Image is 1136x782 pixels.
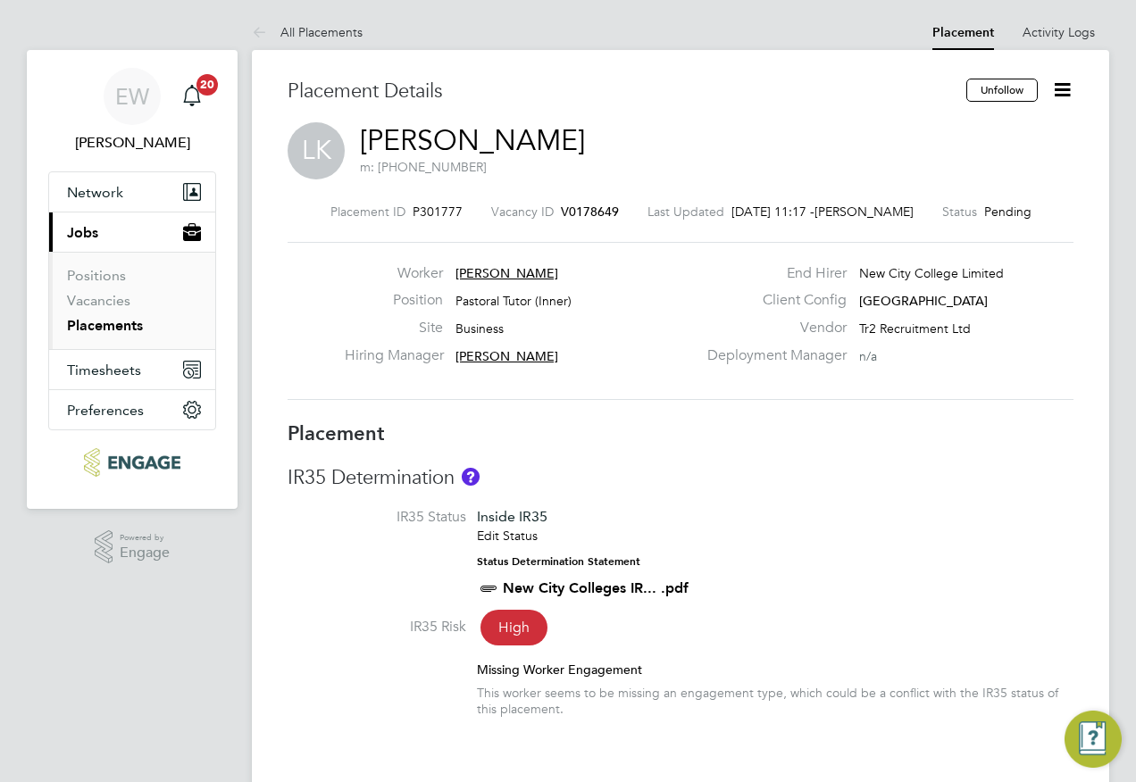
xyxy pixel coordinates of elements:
span: [PERSON_NAME] [455,348,558,364]
b: Placement [288,421,385,445]
span: P301777 [413,204,463,220]
label: Placement ID [330,204,405,220]
div: Missing Worker Engagement [477,661,1073,678]
strong: Status Determination Statement [477,555,640,568]
label: Position [345,291,443,310]
label: Worker [345,264,443,283]
h3: Placement Details [288,79,953,104]
label: Hiring Manager [345,346,443,365]
label: Vacancy ID [491,204,554,220]
a: Powered byEngage [95,530,171,564]
a: Placements [67,317,143,334]
a: Activity Logs [1023,24,1095,40]
span: [GEOGRAPHIC_DATA] [859,293,988,309]
a: [PERSON_NAME] [360,123,585,158]
span: High [480,610,547,645]
a: EW[PERSON_NAME] [48,68,216,154]
a: 20 [174,68,210,125]
a: Go to home page [48,448,216,477]
span: [DATE] 11:17 - [731,204,814,220]
div: Jobs [49,252,215,349]
span: Network [67,184,123,201]
button: Timesheets [49,350,215,389]
a: Placement [932,25,994,40]
img: ncclondon-logo-retina.png [84,448,180,477]
label: Last Updated [647,204,724,220]
label: Status [942,204,977,220]
span: [PERSON_NAME] [814,204,914,220]
button: Network [49,172,215,212]
span: V0178649 [561,204,619,220]
button: Jobs [49,212,215,252]
a: New City Colleges IR... .pdf [503,579,689,596]
a: All Placements [252,24,363,40]
span: LK [288,122,345,179]
span: Business [455,320,504,337]
span: Emma Wood [48,132,216,154]
span: New City College Limited [859,265,1004,281]
a: Vacancies [67,292,130,309]
span: Powered by [120,530,170,545]
span: Engage [120,545,170,561]
span: Jobs [67,224,98,241]
label: End Hirer [697,264,847,283]
label: Vendor [697,319,847,337]
span: Pending [984,204,1032,220]
label: Site [345,319,443,337]
span: Inside IR35 [477,508,547,525]
span: 20 [196,74,218,96]
button: About IR35 [462,468,480,486]
h3: IR35 Determination [288,465,1073,491]
span: Preferences [67,402,144,419]
span: [PERSON_NAME] [455,265,558,281]
button: Unfollow [966,79,1038,102]
span: Pastoral Tutor (Inner) [455,293,572,309]
button: Engage Resource Center [1065,711,1122,768]
label: Client Config [697,291,847,310]
a: Edit Status [477,528,538,544]
span: Timesheets [67,362,141,379]
nav: Main navigation [27,50,238,509]
label: IR35 Risk [288,618,466,636]
span: Tr2 Recruitment Ltd [859,320,971,337]
span: n/a [859,348,877,364]
a: Positions [67,267,126,284]
button: Preferences [49,390,215,429]
span: EW [115,85,149,108]
span: m: [PHONE_NUMBER] [360,159,487,175]
label: Deployment Manager [697,346,847,365]
label: IR35 Status [288,508,466,527]
div: This worker seems to be missing an engagement type, which could be a conflict with the IR35 statu... [477,685,1073,717]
